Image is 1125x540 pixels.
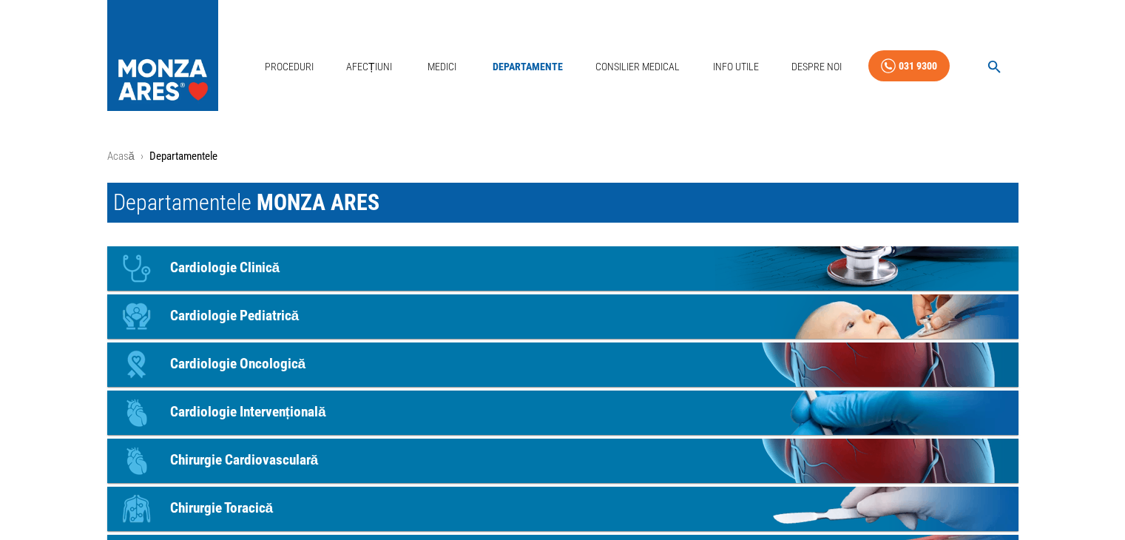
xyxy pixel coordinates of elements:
p: Chirurgie Toracică [170,498,274,519]
a: IconCardiologie Pediatrică [107,294,1018,339]
a: IconCardiologie Oncologică [107,342,1018,387]
a: IconCardiologie Intervențională [107,391,1018,435]
a: Consilier Medical [589,52,686,82]
div: Icon [115,391,159,435]
a: IconCardiologie Clinică [107,246,1018,291]
div: Icon [115,294,159,339]
div: Icon [115,487,159,531]
div: Icon [115,246,159,291]
a: Afecțiuni [340,52,398,82]
div: 031 9300 [899,57,937,75]
div: Icon [115,342,159,387]
p: Cardiologie Oncologică [170,354,306,375]
p: Cardiologie Clinică [170,257,280,279]
span: MONZA ARES [257,189,379,215]
p: Chirurgie Cardiovasculară [170,450,319,471]
p: Cardiologie Intervențională [170,402,326,423]
a: Info Utile [707,52,765,82]
a: Proceduri [259,52,320,82]
a: 031 9300 [868,50,950,82]
a: Despre Noi [786,52,848,82]
p: Departamentele [149,148,217,165]
h1: Departamentele [107,183,1018,223]
a: Departamente [487,52,569,82]
div: Icon [115,439,159,483]
a: IconChirurgie Toracică [107,487,1018,531]
nav: breadcrumb [107,148,1018,165]
a: Acasă [107,149,135,163]
a: IconChirurgie Cardiovasculară [107,439,1018,483]
a: Medici [419,52,466,82]
li: › [141,148,143,165]
p: Cardiologie Pediatrică [170,306,300,327]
